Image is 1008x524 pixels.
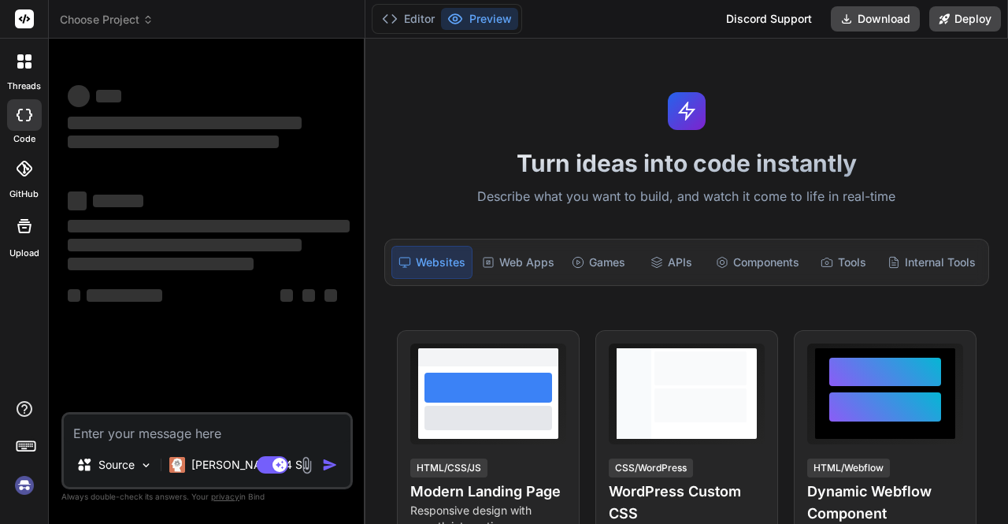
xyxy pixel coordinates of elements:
[68,136,279,148] span: ‌
[391,246,472,279] div: Websites
[68,289,80,302] span: ‌
[410,459,487,478] div: HTML/CSS/JS
[809,246,878,279] div: Tools
[302,289,315,302] span: ‌
[375,187,999,207] p: Describe what you want to build, and watch it come to life in real-time
[61,489,353,504] p: Always double-check its answers. Your in Bind
[96,90,121,102] span: ‌
[9,247,39,260] label: Upload
[68,220,350,232] span: ‌
[881,246,982,279] div: Internal Tools
[322,457,338,473] img: icon
[376,8,441,30] button: Editor
[68,258,254,270] span: ‌
[717,6,821,32] div: Discord Support
[98,457,135,473] p: Source
[139,459,153,472] img: Pick Models
[60,12,154,28] span: Choose Project
[87,289,162,302] span: ‌
[191,457,309,473] p: [PERSON_NAME] 4 S..
[831,6,920,32] button: Download
[211,492,239,501] span: privacy
[68,191,87,210] span: ‌
[68,239,302,251] span: ‌
[68,117,302,129] span: ‌
[564,246,633,279] div: Games
[410,481,566,503] h4: Modern Landing Page
[11,472,38,499] img: signin
[68,85,90,107] span: ‌
[169,457,185,473] img: Claude 4 Sonnet
[13,132,35,146] label: code
[298,456,316,474] img: attachment
[9,188,39,201] label: GitHub
[7,80,41,93] label: threads
[636,246,706,279] div: APIs
[807,459,890,478] div: HTML/Webflow
[280,289,293,302] span: ‌
[375,149,999,177] h1: Turn ideas into code instantly
[609,459,693,478] div: CSS/WordPress
[929,6,1001,32] button: Deploy
[441,8,518,30] button: Preview
[710,246,806,279] div: Components
[93,195,143,207] span: ‌
[324,289,337,302] span: ‌
[476,246,561,279] div: Web Apps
